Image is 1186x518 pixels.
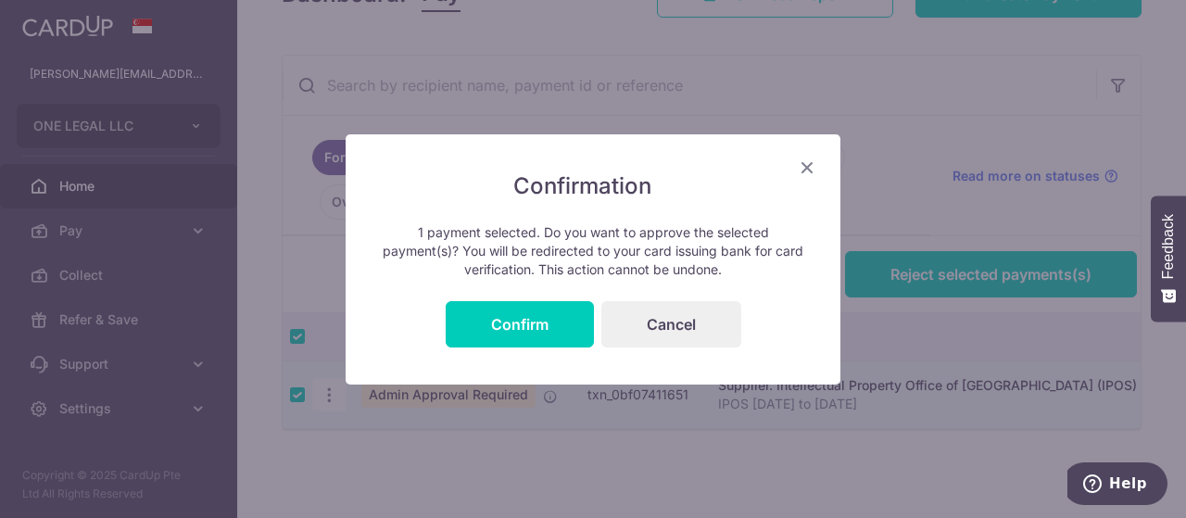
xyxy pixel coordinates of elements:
h5: Confirmation [383,171,803,201]
span: Feedback [1160,214,1177,279]
button: Confirm [446,301,594,347]
button: Close [796,157,818,179]
p: 1 payment selected. Do you want to approve the selected payment(s)? You will be redirected to you... [383,223,803,279]
iframe: Opens a widget where you can find more information [1067,462,1167,509]
button: Feedback - Show survey [1151,196,1186,322]
button: Cancel [601,301,741,347]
